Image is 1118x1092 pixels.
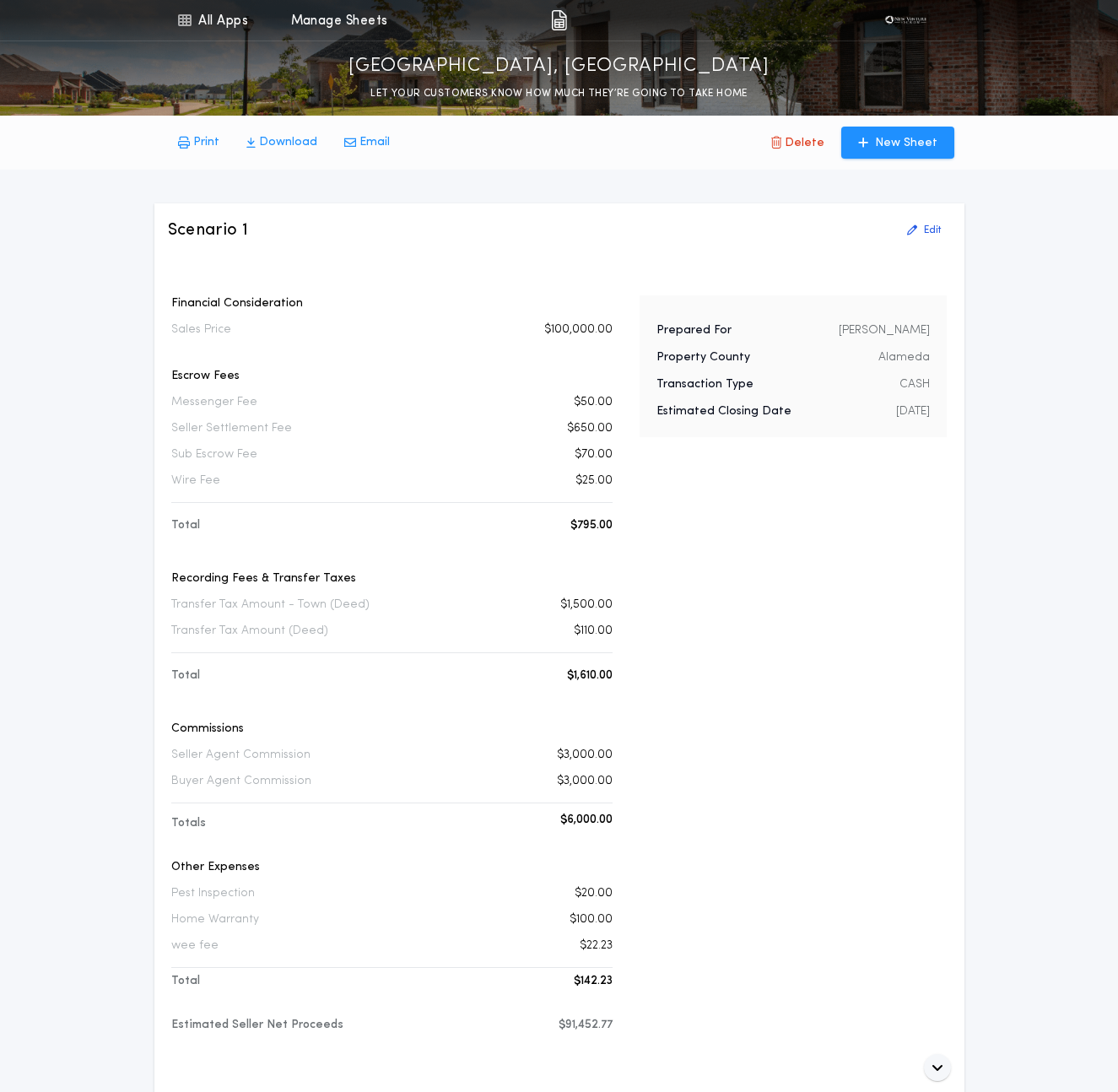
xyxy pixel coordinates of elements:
[560,812,613,829] p: $6,000.00
[233,127,331,158] button: Download
[359,134,390,151] p: Email
[171,859,613,876] p: Other Expenses
[171,597,370,614] p: Transfer Tax Amount - Town (Deed)
[171,368,613,385] p: Escrow Fees
[567,668,613,684] p: $1,610.00
[557,773,613,790] p: $3,000.00
[331,127,403,158] button: Email
[758,127,838,159] button: Delete
[899,376,930,393] p: CASH
[897,217,951,244] button: Edit
[785,135,824,152] p: Delete
[656,322,732,339] p: Prepared For
[171,623,328,640] p: Transfer Tax Amount (Deed)
[896,403,930,420] p: [DATE]
[171,885,255,902] p: Pest Inspection
[574,623,613,640] p: $110.00
[656,376,753,393] p: Transaction Type
[880,12,931,29] img: vs-icon
[193,134,219,151] p: Print
[575,473,613,489] p: $25.00
[924,224,941,237] p: Edit
[574,394,613,411] p: $50.00
[567,420,613,437] p: $650.00
[171,322,231,338] p: Sales Price
[171,938,219,954] p: wee fee
[171,668,200,684] p: Total
[839,322,930,339] p: [PERSON_NAME]
[575,446,613,463] p: $70.00
[656,349,750,366] p: Property County
[171,420,292,437] p: Seller Settlement Fee
[878,349,930,366] p: Alameda
[171,446,257,463] p: Sub Escrow Fee
[171,911,259,928] p: Home Warranty
[171,747,311,764] p: Seller Agent Commission
[560,597,613,614] p: $1,500.00
[171,517,200,534] p: Total
[875,135,937,152] p: New Sheet
[656,403,791,420] p: Estimated Closing Date
[171,295,613,312] p: Financial Consideration
[168,219,249,242] h3: Scenario 1
[557,747,613,764] p: $3,000.00
[171,473,220,489] p: Wire Fee
[165,127,233,158] button: Print
[171,721,613,738] p: Commissions
[570,517,613,534] p: $795.00
[370,85,748,102] p: LET YOUR CUSTOMERS KNOW HOW MUCH THEY’RE GOING TO TAKE HOME
[348,53,770,80] p: [GEOGRAPHIC_DATA], [GEOGRAPHIC_DATA]
[171,815,206,832] p: Totals
[171,773,311,790] p: Buyer Agent Commission
[171,1017,343,1034] p: Estimated Seller Net Proceeds
[580,938,613,954] p: $22.23
[171,570,613,587] p: Recording Fees & Transfer Taxes
[171,973,200,990] p: Total
[570,911,613,928] p: $100.00
[559,1017,613,1034] p: $91,452.77
[841,127,954,159] button: New Sheet
[551,10,567,30] img: img
[575,885,613,902] p: $20.00
[259,134,317,151] p: Download
[544,322,613,338] p: $100,000.00
[574,973,613,990] p: $142.23
[171,394,257,411] p: Messenger Fee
